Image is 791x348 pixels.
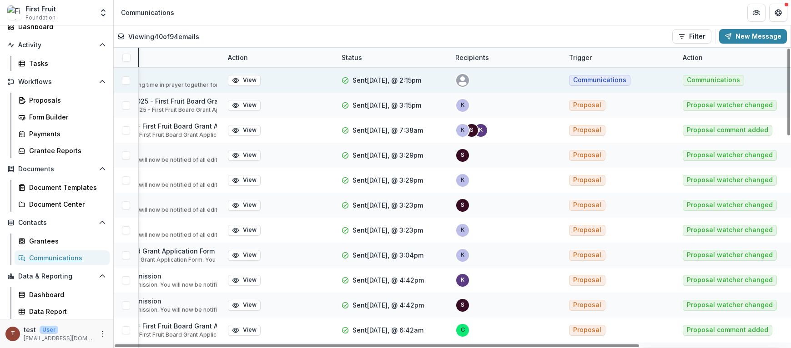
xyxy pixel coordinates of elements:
[15,93,110,108] a: Proposals
[18,273,95,280] span: Data & Reporting
[564,48,677,67] div: Trigger
[18,78,95,86] span: Workflows
[29,59,102,68] div: Tasks
[573,76,626,84] span: Communications
[687,301,773,309] span: Proposal watcher changed
[24,325,36,334] p: test
[353,225,423,235] p: Sent [DATE], @ 3:23pm
[573,176,601,184] span: Proposal
[672,29,711,44] button: Filter
[470,127,474,133] div: sofia@firstfruit.org
[29,95,102,105] div: Proposals
[747,4,766,22] button: Partners
[461,102,464,108] div: kelsie@firstfruit.org
[461,227,464,233] div: kelsie@firstfruit.org
[687,326,768,334] span: Proposal comment added
[121,8,174,17] div: Communications
[353,250,423,260] p: Sent [DATE], @ 3:04pm
[15,56,110,71] a: Tasks
[573,201,601,209] span: Proposal
[353,150,423,160] p: Sent [DATE], @ 3:29pm
[228,225,261,236] button: View
[228,200,261,211] button: View
[222,53,253,62] div: Action
[228,125,261,136] button: View
[687,226,773,234] span: Proposal watcher changed
[15,234,110,249] a: Grantees
[4,269,110,283] button: Open Data & Reporting
[228,275,261,286] button: View
[29,253,102,263] div: Communications
[228,250,261,261] button: View
[222,48,336,67] div: Action
[573,126,601,134] span: Proposal
[25,4,56,14] div: First Fruit
[228,150,261,161] button: View
[353,275,424,285] p: Sent [DATE], @ 4:42pm
[40,326,58,334] p: User
[353,300,424,310] p: Sent [DATE], @ 4:42pm
[228,325,261,336] button: View
[336,48,450,67] div: Status
[336,53,368,62] div: Status
[479,127,483,133] div: kelly@firstfruit.org
[461,152,464,158] div: sofia@firstfruit.org
[4,215,110,230] button: Open Contacts
[461,202,464,208] div: sofia@firstfruit.org
[4,162,110,176] button: Open Documents
[29,307,102,316] div: Data Report
[29,199,102,209] div: Document Center
[687,101,773,109] span: Proposal watcher changed
[573,226,601,234] span: Proposal
[7,5,22,20] img: First Fruit
[353,175,423,185] p: Sent [DATE], @ 3:29pm
[228,100,261,111] button: View
[15,250,110,265] a: Communications
[461,127,464,133] div: kelsie@firstfruit.org
[353,100,421,110] p: Sent [DATE], @ 3:15pm
[4,38,110,52] button: Open Activity
[15,180,110,195] a: Document Templates
[573,151,601,159] span: Proposal
[228,175,261,186] button: View
[353,325,423,335] p: Sent [DATE], @ 6:42am
[573,101,601,109] span: Proposal
[687,276,773,284] span: Proposal watcher changed
[15,126,110,141] a: Payments
[769,4,787,22] button: Get Help
[15,143,110,158] a: Grantee Reports
[228,300,261,311] button: View
[18,41,95,49] span: Activity
[687,201,773,209] span: Proposal watcher changed
[573,301,601,309] span: Proposal
[687,126,768,134] span: Proposal comment added
[461,252,464,258] div: kelsie@firstfruit.org
[687,151,773,159] span: Proposal watcher changed
[677,48,791,67] div: Action
[15,304,110,319] a: Data Report
[353,125,423,135] p: Sent [DATE], @ 7:38am
[4,19,110,34] a: Dashboard
[677,53,708,62] div: Action
[15,287,110,302] a: Dashboard
[29,236,102,246] div: Grantees
[11,331,15,337] div: test
[15,197,110,212] a: Document Center
[15,109,110,124] a: Form Builder
[687,76,740,84] span: Communications
[564,53,597,62] div: Trigger
[461,327,465,333] div: cathysarkes@gmail.com
[353,200,423,210] p: Sent [DATE], @ 3:23pm
[687,251,773,259] span: Proposal watcher changed
[456,74,469,87] svg: avatar
[573,276,601,284] span: Proposal
[450,48,564,67] div: Recipients
[687,176,773,184] span: Proposal watcher changed
[461,277,464,283] div: kelly@firstfruit.org
[29,290,102,299] div: Dashboard
[228,75,261,86] button: View
[18,219,95,227] span: Contacts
